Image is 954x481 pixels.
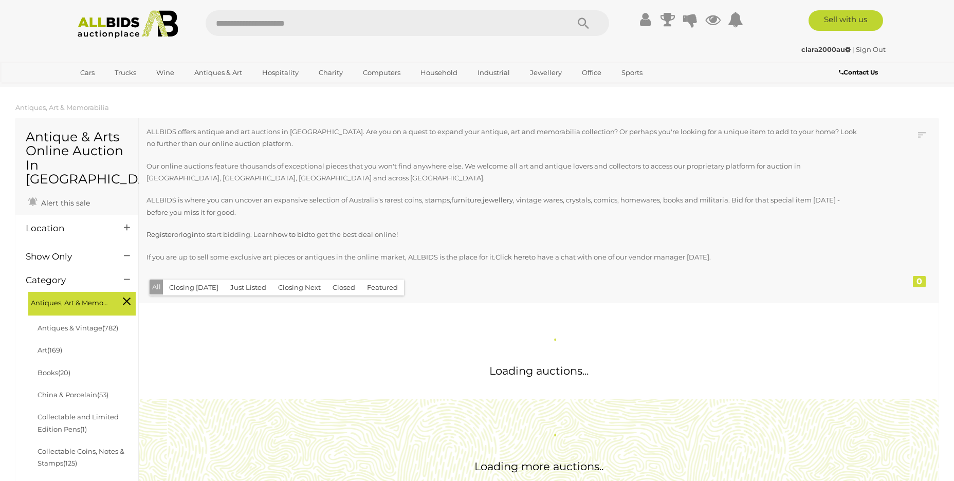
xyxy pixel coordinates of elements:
a: Books(20) [38,368,70,377]
h1: Antique & Arts Online Auction In [GEOGRAPHIC_DATA] [26,130,128,187]
a: Office [575,64,608,81]
a: Industrial [471,64,517,81]
button: Featured [361,280,404,295]
a: Sports [615,64,649,81]
span: (20) [58,368,70,377]
a: Cars [74,64,101,81]
button: Search [558,10,609,36]
button: Closed [326,280,361,295]
strong: clara2000au [801,45,851,53]
b: Contact Us [839,68,878,76]
a: Sign Out [856,45,886,53]
span: (169) [47,346,62,354]
p: or to start bidding. Learn to get the best deal online! [146,229,858,240]
a: Wine [150,64,181,81]
a: Collectable Coins, Notes & Stamps(125) [38,447,124,467]
a: Trucks [108,64,143,81]
a: Household [414,64,464,81]
p: ALLBIDS offers antique and art auctions in [GEOGRAPHIC_DATA]. Are you on a quest to expand your a... [146,126,858,150]
span: (782) [102,324,118,332]
h4: Category [26,275,108,285]
div: 0 [913,276,926,287]
a: Jewellery [523,64,568,81]
a: Charity [312,64,350,81]
button: Just Listed [224,280,272,295]
a: login [181,230,198,238]
span: | [852,45,854,53]
a: Art(169) [38,346,62,354]
p: ALLBIDS is where you can uncover an expansive selection of Australia's rarest coins, stamps, , , ... [146,194,858,218]
a: Antiques, Art & Memorabilia [15,103,109,112]
a: Antiques & Vintage(782) [38,324,118,332]
button: Closing [DATE] [163,280,225,295]
a: Computers [356,64,407,81]
span: (125) [63,459,77,467]
a: Alert this sale [26,194,93,210]
span: Alert this sale [39,198,90,208]
a: Hospitality [255,64,305,81]
img: Allbids.com.au [72,10,184,39]
a: Contact Us [839,67,880,78]
a: Sell with us [809,10,883,31]
a: furniture [451,196,481,204]
a: [GEOGRAPHIC_DATA] [74,81,160,98]
button: Closing Next [272,280,327,295]
a: Collectable and Limited Edition Pens(1) [38,413,119,433]
a: Antiques & Art [188,64,249,81]
a: Register [146,230,174,238]
span: (1) [80,425,87,433]
span: (53) [97,391,108,399]
a: Click here [496,253,529,261]
a: China & Porcelain(53) [38,391,108,399]
p: If you are up to sell some exclusive art pieces or antiques in the online market, ALLBIDS is the ... [146,251,858,263]
h4: Location [26,224,108,233]
a: how to bid [273,230,308,238]
p: Our online auctions feature thousands of exceptional pieces that you won't find anywhere else. We... [146,160,858,184]
a: jewellery [483,196,513,204]
h4: Show Only [26,252,108,262]
span: Loading more auctions.. [474,460,603,473]
span: Antiques, Art & Memorabilia [31,294,108,309]
button: All [150,280,163,294]
span: Loading auctions... [489,364,589,377]
a: clara2000au [801,45,852,53]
